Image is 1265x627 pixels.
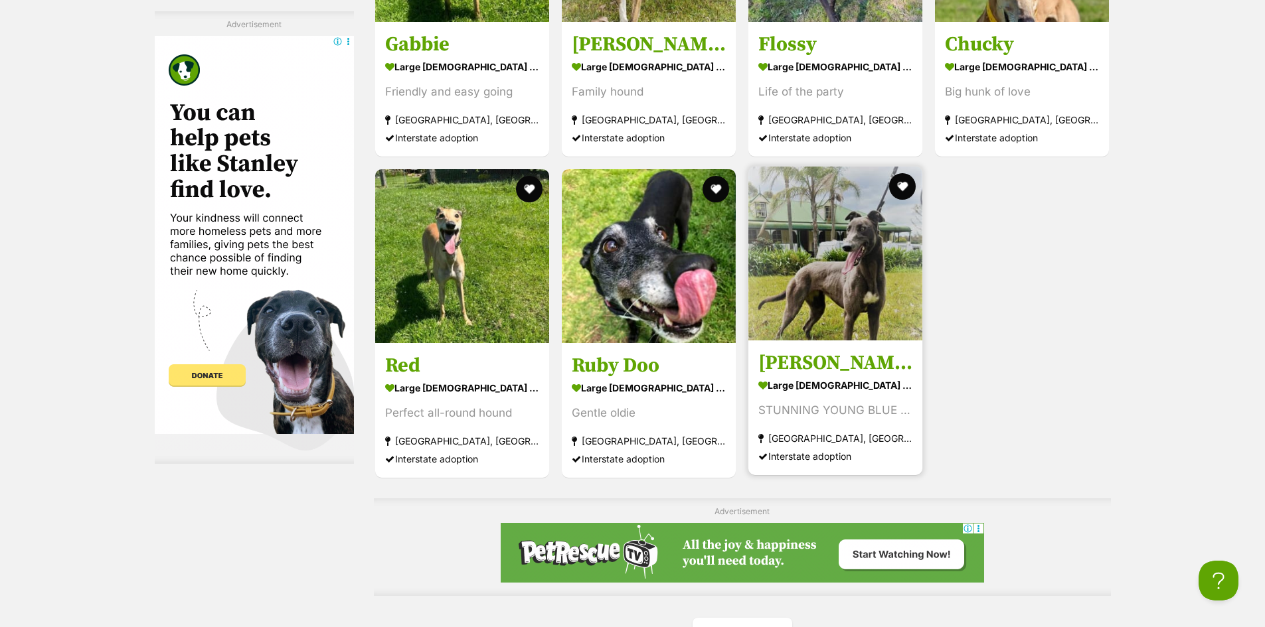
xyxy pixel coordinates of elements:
strong: [GEOGRAPHIC_DATA], [GEOGRAPHIC_DATA] [758,111,912,129]
h3: Red [385,352,539,378]
img: Elsa - Greyhound Dog [748,167,922,340]
div: STUNNING YOUNG BLUE GIRL [758,401,912,419]
div: Interstate adoption [572,449,726,467]
strong: large [DEMOGRAPHIC_DATA] Dog [385,57,539,76]
h3: [PERSON_NAME] [572,32,726,57]
div: Interstate adoption [758,447,912,464]
h3: [PERSON_NAME] [758,350,912,375]
div: Interstate adoption [758,129,912,147]
button: favourite [703,176,729,202]
img: Ruby Doo - Greyhound Dog [562,169,736,343]
iframe: Help Scout Beacon - Open [1199,561,1238,600]
img: Red - Greyhound Dog [375,169,549,343]
strong: large [DEMOGRAPHIC_DATA] Dog [758,375,912,394]
div: Friendly and easy going [385,83,539,101]
strong: [GEOGRAPHIC_DATA], [GEOGRAPHIC_DATA] [758,429,912,447]
h3: Flossy [758,32,912,57]
div: Interstate adoption [385,449,539,467]
h3: Chucky [945,32,1099,57]
div: Perfect all-round hound [385,403,539,421]
button: favourite [889,173,916,200]
div: Interstate adoption [385,129,539,147]
div: Advertisement [155,11,354,464]
strong: [GEOGRAPHIC_DATA], [GEOGRAPHIC_DATA] [572,111,726,129]
strong: large [DEMOGRAPHIC_DATA] Dog [945,57,1099,76]
div: Interstate adoption [572,129,726,147]
button: favourite [516,176,543,202]
div: Gentle oldie [572,403,726,421]
strong: [GEOGRAPHIC_DATA], [GEOGRAPHIC_DATA] [945,111,1099,129]
div: Advertisement [374,498,1111,596]
strong: large [DEMOGRAPHIC_DATA] Dog [758,57,912,76]
a: [PERSON_NAME] large [DEMOGRAPHIC_DATA] Dog Family hound [GEOGRAPHIC_DATA], [GEOGRAPHIC_DATA] Inte... [562,22,736,157]
a: [PERSON_NAME] large [DEMOGRAPHIC_DATA] Dog STUNNING YOUNG BLUE GIRL [GEOGRAPHIC_DATA], [GEOGRAPHI... [748,340,922,474]
iframe: Advertisement [501,523,984,583]
div: Family hound [572,83,726,101]
strong: large [DEMOGRAPHIC_DATA] Dog [385,378,539,397]
h3: Gabbie [385,32,539,57]
strong: [GEOGRAPHIC_DATA], [GEOGRAPHIC_DATA] [385,111,539,129]
iframe: Advertisement [155,36,354,451]
div: Interstate adoption [945,129,1099,147]
a: Flossy large [DEMOGRAPHIC_DATA] Dog Life of the party [GEOGRAPHIC_DATA], [GEOGRAPHIC_DATA] Inters... [748,22,922,157]
div: Life of the party [758,83,912,101]
strong: large [DEMOGRAPHIC_DATA] Dog [572,57,726,76]
strong: large [DEMOGRAPHIC_DATA] Dog [572,378,726,397]
strong: [GEOGRAPHIC_DATA], [GEOGRAPHIC_DATA] [572,431,726,449]
h3: Ruby Doo [572,352,726,378]
strong: [GEOGRAPHIC_DATA], [GEOGRAPHIC_DATA] [385,431,539,449]
a: Chucky large [DEMOGRAPHIC_DATA] Dog Big hunk of love [GEOGRAPHIC_DATA], [GEOGRAPHIC_DATA] Interst... [935,22,1109,157]
a: Gabbie large [DEMOGRAPHIC_DATA] Dog Friendly and easy going [GEOGRAPHIC_DATA], [GEOGRAPHIC_DATA] ... [375,22,549,157]
div: Big hunk of love [945,83,1099,101]
a: Red large [DEMOGRAPHIC_DATA] Dog Perfect all-round hound [GEOGRAPHIC_DATA], [GEOGRAPHIC_DATA] Int... [375,342,549,477]
a: Ruby Doo large [DEMOGRAPHIC_DATA] Dog Gentle oldie [GEOGRAPHIC_DATA], [GEOGRAPHIC_DATA] Interstat... [562,342,736,477]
